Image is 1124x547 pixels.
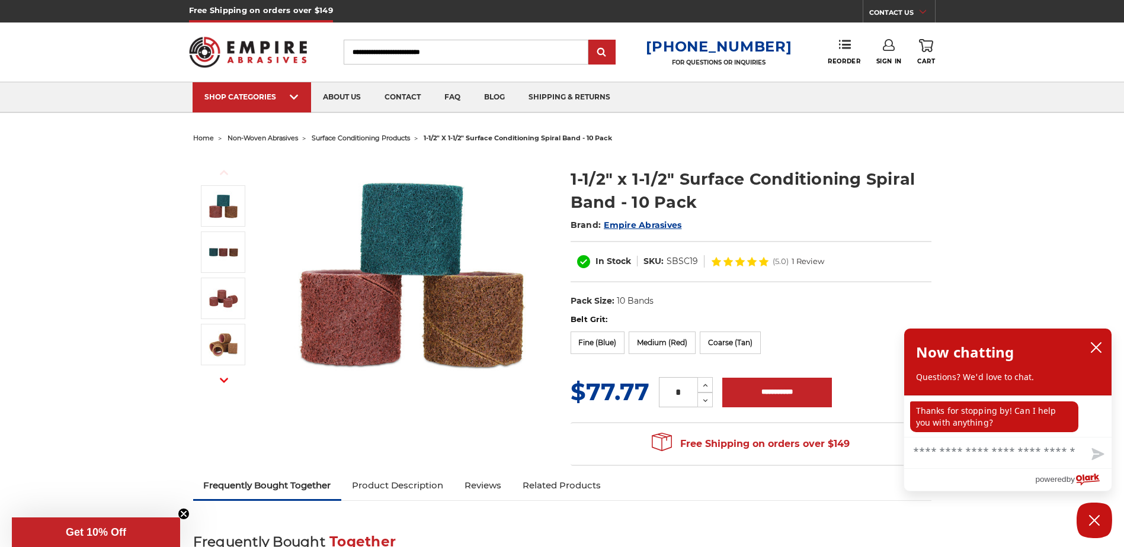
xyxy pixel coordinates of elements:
[571,314,931,326] label: Belt Grit:
[652,432,850,456] span: Free Shipping on orders over $149
[209,284,238,313] img: 1-1/2" x 1-1/2" Spiral Band Non Woven Surface Conditioning
[517,82,622,112] a: shipping & returns
[571,295,614,307] dt: Pack Size:
[341,472,454,498] a: Product Description
[643,255,664,268] dt: SKU:
[193,134,214,142] a: home
[617,295,654,307] dd: 10 Bands
[373,82,433,112] a: contact
[433,82,472,112] a: faq
[904,395,1112,437] div: chat
[916,340,1014,364] h2: Now chatting
[204,92,299,101] div: SHOP CATEGORIES
[571,168,931,214] h1: 1-1/2" x 1-1/2" Surface Conditioning Spiral Band - 10 Pack
[209,330,238,359] img: 1-1/2" x 1-1/2" Non Woven Spiral Band
[228,134,298,142] a: non-woven abrasives
[209,237,238,267] img: 1-1/2" x 1-1/2" Surface Conditioning Spiral Band
[917,57,935,65] span: Cart
[512,472,611,498] a: Related Products
[646,59,792,66] p: FOR QUESTIONS OR INQUIRIES
[571,377,649,406] span: $77.77
[178,508,190,520] button: Close teaser
[454,472,512,498] a: Reviews
[792,258,824,265] span: 1 Review
[311,82,373,112] a: about us
[590,41,614,65] input: Submit
[646,38,792,55] a: [PHONE_NUMBER]
[12,517,180,547] div: Get 10% OffClose teaser
[210,160,238,185] button: Previous
[210,368,238,393] button: Next
[876,57,902,65] span: Sign In
[193,472,342,498] a: Frequently Bought Together
[773,258,789,265] span: (5.0)
[1035,472,1066,487] span: powered
[472,82,517,112] a: blog
[1035,469,1112,491] a: Powered by Olark
[916,371,1100,383] p: Questions? We'd love to chat.
[312,134,410,142] a: surface conditioning products
[1077,503,1112,538] button: Close Chatbox
[424,134,612,142] span: 1-1/2" x 1-1/2" surface conditioning spiral band - 10 pack
[828,39,860,65] a: Reorder
[595,256,631,266] span: In Stock
[1087,339,1106,356] button: close chatbox
[604,220,681,230] a: Empire Abrasives
[571,220,601,230] span: Brand:
[910,401,1078,432] p: Thanks for stopping by! Can I help you with anything?
[904,328,1112,491] div: olark chatbox
[209,191,238,221] img: 1-1/2" x 1-1/2" Scotch Brite Spiral Band
[828,57,860,65] span: Reorder
[869,6,935,22] a: CONTACT US
[294,155,531,392] img: 1-1/2" x 1-1/2" Scotch Brite Spiral Band
[917,39,935,65] a: Cart
[667,255,698,268] dd: SBSC19
[189,29,308,75] img: Empire Abrasives
[1067,472,1075,487] span: by
[66,526,126,538] span: Get 10% Off
[1082,441,1112,468] button: Send message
